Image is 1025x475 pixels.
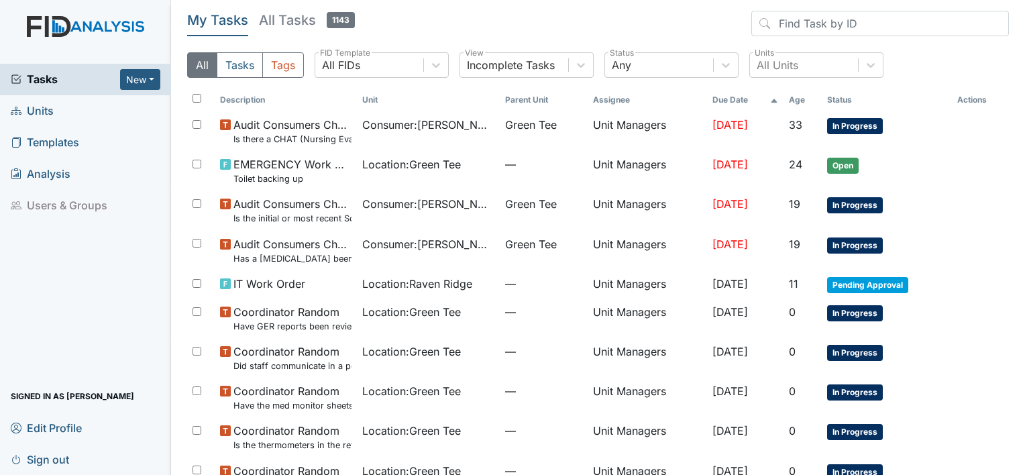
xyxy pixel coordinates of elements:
button: Tags [262,52,304,78]
small: Has a [MEDICAL_DATA] been completed for all [DEMOGRAPHIC_DATA] and [DEMOGRAPHIC_DATA] over 50 or ... [233,252,352,265]
span: Coordinator Random Is the thermometers in the refrigerator reading between 34 degrees and 40 degr... [233,423,352,452]
div: All Units [757,57,798,73]
span: In Progress [827,424,883,440]
span: In Progress [827,345,883,361]
h5: All Tasks [259,11,355,30]
span: Coordinator Random Did staff communicate in a positive demeanor with consumers? [233,344,352,372]
span: Green Tee [505,196,557,212]
td: Unit Managers [588,378,706,417]
span: 1143 [327,12,355,28]
a: Tasks [11,71,120,87]
span: [DATE] [712,158,748,171]
small: Is the initial or most recent Social Evaluation in the chart? [233,212,352,225]
span: — [505,276,583,292]
span: IT Work Order [233,276,305,292]
small: Is there a CHAT (Nursing Evaluation) no more than a year old? [233,133,352,146]
span: Consumer : [PERSON_NAME] [362,196,494,212]
span: EMERGENCY Work Order Toilet backing up [233,156,352,185]
span: In Progress [827,237,883,254]
th: Toggle SortBy [784,89,822,111]
span: [DATE] [712,345,748,358]
span: Audit Consumers Charts Is the initial or most recent Social Evaluation in the chart? [233,196,352,225]
span: — [505,423,583,439]
input: Find Task by ID [751,11,1009,36]
span: Location : Green Tee [362,344,461,360]
small: Did staff communicate in a positive demeanor with consumers? [233,360,352,372]
div: Any [612,57,631,73]
small: Toilet backing up [233,172,352,185]
span: Audit Consumers Charts Has a colonoscopy been completed for all males and females over 50 or is t... [233,236,352,265]
span: Location : Raven Ridge [362,276,472,292]
td: Unit Managers [588,231,706,270]
input: Toggle All Rows Selected [193,94,201,103]
span: 11 [789,277,798,291]
td: Unit Managers [588,299,706,338]
td: Unit Managers [588,191,706,230]
span: Signed in as [PERSON_NAME] [11,386,134,407]
span: Coordinator Random Have the med monitor sheets been filled out? [233,383,352,412]
span: [DATE] [712,305,748,319]
td: Unit Managers [588,270,706,299]
span: — [505,156,583,172]
td: Unit Managers [588,111,706,151]
span: Location : Green Tee [362,156,461,172]
span: Green Tee [505,117,557,133]
span: In Progress [827,118,883,134]
span: [DATE] [712,118,748,131]
th: Toggle SortBy [215,89,357,111]
span: Consumer : [PERSON_NAME] [362,236,494,252]
th: Assignee [588,89,706,111]
td: Unit Managers [588,151,706,191]
span: 0 [789,384,796,398]
span: 19 [789,237,800,251]
span: Sign out [11,449,69,470]
span: — [505,344,583,360]
span: [DATE] [712,424,748,437]
th: Toggle SortBy [500,89,588,111]
span: — [505,383,583,399]
th: Toggle SortBy [822,89,952,111]
span: In Progress [827,384,883,401]
span: Edit Profile [11,417,82,438]
small: Have GER reports been reviewed by managers within 72 hours of occurrence? [233,320,352,333]
span: Open [827,158,859,174]
div: Type filter [187,52,304,78]
span: 24 [789,158,802,171]
span: Location : Green Tee [362,304,461,320]
span: Consumer : [PERSON_NAME] [362,117,494,133]
button: New [120,69,160,90]
span: Analysis [11,164,70,184]
div: All FIDs [322,57,360,73]
span: Units [11,101,54,121]
div: Incomplete Tasks [467,57,555,73]
th: Toggle SortBy [357,89,499,111]
span: Audit Consumers Charts Is there a CHAT (Nursing Evaluation) no more than a year old? [233,117,352,146]
span: [DATE] [712,277,748,291]
span: — [505,304,583,320]
td: Unit Managers [588,417,706,457]
span: Coordinator Random Have GER reports been reviewed by managers within 72 hours of occurrence? [233,304,352,333]
th: Actions [952,89,1009,111]
span: Location : Green Tee [362,423,461,439]
button: All [187,52,217,78]
span: Pending Approval [827,277,908,293]
span: 0 [789,305,796,319]
span: 33 [789,118,802,131]
small: Have the med monitor sheets been filled out? [233,399,352,412]
button: Tasks [217,52,263,78]
span: In Progress [827,305,883,321]
span: 0 [789,424,796,437]
span: Templates [11,132,79,153]
span: [DATE] [712,384,748,398]
span: [DATE] [712,237,748,251]
td: Unit Managers [588,338,706,378]
span: In Progress [827,197,883,213]
small: Is the thermometers in the refrigerator reading between 34 degrees and 40 degrees? [233,439,352,452]
span: Green Tee [505,236,557,252]
span: 19 [789,197,800,211]
span: 0 [789,345,796,358]
span: [DATE] [712,197,748,211]
span: Location : Green Tee [362,383,461,399]
th: Toggle SortBy [707,89,784,111]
